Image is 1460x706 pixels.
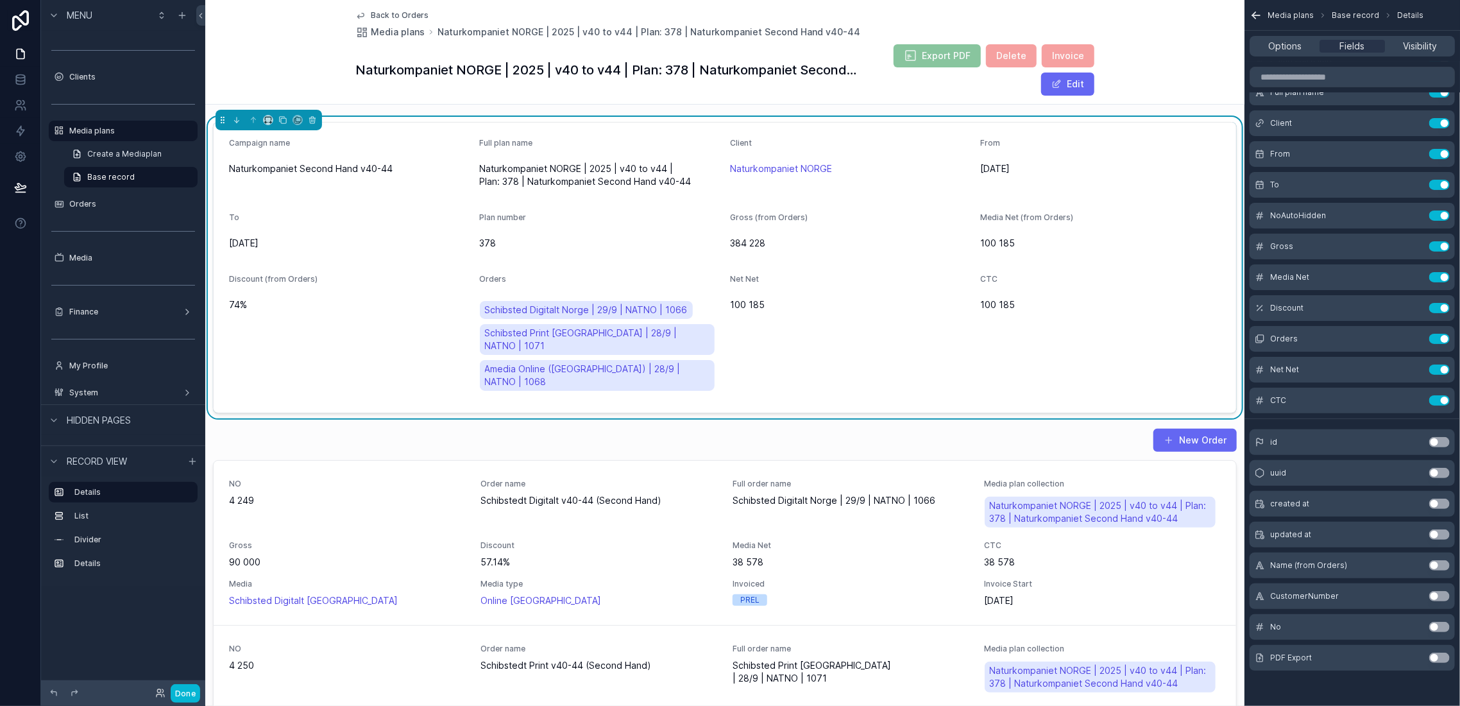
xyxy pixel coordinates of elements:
[1270,118,1292,128] span: Client
[480,360,715,391] a: Amedia Online ([GEOGRAPHIC_DATA]) | 28/9 | NATNO | 1068
[730,298,971,311] span: 100 185
[480,212,527,222] span: Plan number
[355,26,425,39] a: Media plans
[229,162,470,175] span: Naturkompaniet Second Hand v40-44
[480,162,720,188] span: Naturkompaniet NORGE | 2025 | v40 to v44 | Plan: 378 | Naturkompaniet Second Hand v40-44
[981,237,1221,250] span: 100 185
[1270,272,1309,282] span: Media Net
[229,237,470,250] span: [DATE]
[730,274,759,284] span: Net Net
[485,304,688,316] span: Schibsted Digitalt Norge | 29/9 | NATNO | 1066
[69,199,195,209] label: Orders
[49,67,198,87] a: Clients
[981,138,1001,148] span: From
[480,324,715,355] a: Schibsted Print [GEOGRAPHIC_DATA] | 28/9 | NATNO | 1071
[229,274,318,284] span: Discount (from Orders)
[480,301,693,319] a: Schibsted Digitalt Norge | 29/9 | NATNO | 1066
[49,248,198,268] a: Media
[981,162,1221,175] span: [DATE]
[49,356,198,376] a: My Profile
[1270,211,1326,221] span: NoAutoHidden
[981,212,1074,222] span: Media Net (from Orders)
[1270,334,1298,344] span: Orders
[1270,149,1290,159] span: From
[74,487,187,497] label: Details
[355,61,858,79] h1: Naturkompaniet NORGE | 2025 | v40 to v44 | Plan: 378 | Naturkompaniet Second Hand v40-44
[69,72,195,82] label: Clients
[171,684,200,703] button: Done
[1270,241,1293,252] span: Gross
[87,149,162,159] span: Create a Mediaplan
[437,26,860,39] a: Naturkompaniet NORGE | 2025 | v40 to v44 | Plan: 378 | Naturkompaniet Second Hand v40-44
[69,361,195,371] label: My Profile
[1270,560,1347,571] span: Name (from Orders)
[1270,395,1286,406] span: CTC
[1270,529,1311,540] span: updated at
[730,138,752,148] span: Client
[1397,10,1423,21] span: Details
[67,455,127,468] span: Record view
[981,298,1221,311] span: 100 185
[41,476,205,587] div: scrollable content
[67,414,131,427] span: Hidden pages
[1339,40,1364,53] span: Fields
[1270,365,1299,375] span: Net Net
[69,388,177,398] label: System
[229,298,470,311] span: 74%
[355,10,429,21] a: Back to Orders
[64,167,198,187] a: Base record
[1270,303,1303,313] span: Discount
[74,511,192,521] label: List
[49,194,198,214] a: Orders
[1332,10,1379,21] span: Base record
[480,237,720,250] span: 378
[480,138,533,148] span: Full plan name
[1268,10,1314,21] span: Media plans
[49,121,198,141] a: Media plans
[730,212,808,222] span: Gross (from Orders)
[49,383,198,403] a: System
[1270,622,1281,632] span: No
[49,302,198,322] a: Finance
[74,558,192,569] label: Details
[480,274,507,284] span: Orders
[371,26,425,39] span: Media plans
[1270,499,1309,509] span: created at
[1270,653,1312,663] span: PDF Export
[229,138,290,148] span: Campaign name
[1270,180,1279,190] span: To
[67,9,92,22] span: Menu
[485,363,710,388] span: Amedia Online ([GEOGRAPHIC_DATA]) | 28/9 | NATNO | 1068
[87,172,135,182] span: Base record
[1041,73,1094,96] button: Edit
[1270,591,1339,601] span: CustomerNumber
[730,237,971,250] span: 384 228
[64,144,198,164] a: Create a Mediaplan
[1270,437,1277,447] span: id
[730,162,832,175] a: Naturkompaniet NORGE
[74,535,192,545] label: Divider
[1270,87,1324,98] span: Full plan name
[485,327,710,352] span: Schibsted Print [GEOGRAPHIC_DATA] | 28/9 | NATNO | 1071
[69,307,177,317] label: Finance
[981,274,998,284] span: CTC
[1403,40,1437,53] span: Visibility
[69,253,195,263] label: Media
[371,10,429,21] span: Back to Orders
[1268,40,1302,53] span: Options
[69,126,190,136] label: Media plans
[1,62,24,85] iframe: Spotlight
[229,212,239,222] span: To
[1270,468,1286,478] span: uuid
